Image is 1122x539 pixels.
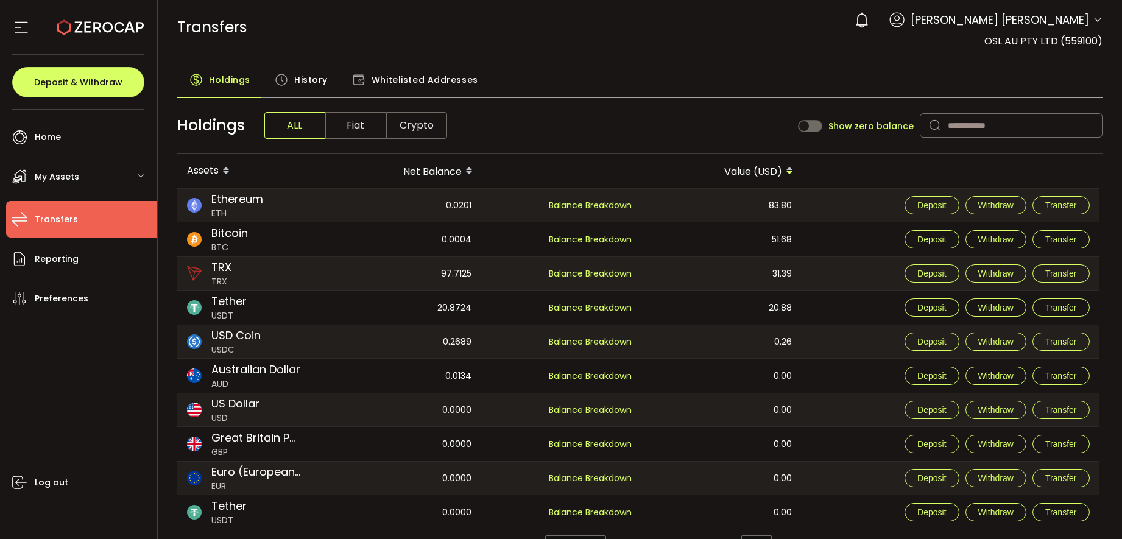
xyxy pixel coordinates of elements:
[322,222,481,256] div: 0.0004
[1032,230,1090,248] button: Transfer
[917,507,946,517] span: Deposit
[978,337,1014,347] span: Withdraw
[177,16,247,38] span: Transfers
[211,378,300,390] span: AUD
[917,371,946,381] span: Deposit
[1045,200,1077,210] span: Transfer
[187,403,202,417] img: usd_portfolio.svg
[187,232,202,247] img: btc_portfolio.svg
[187,198,202,213] img: eth_portfolio.svg
[643,359,802,393] div: 0.00
[322,427,481,461] div: 0.0000
[978,405,1014,415] span: Withdraw
[643,291,802,325] div: 20.88
[372,68,478,92] span: Whitelisted Addresses
[549,233,632,245] span: Balance Breakdown
[978,234,1014,244] span: Withdraw
[211,225,248,241] span: Bitcoin
[322,325,481,358] div: 0.2689
[211,293,247,309] span: Tether
[187,437,202,451] img: gbp_portfolio.svg
[549,199,632,211] span: Balance Breakdown
[322,257,481,290] div: 97.7125
[211,241,248,254] span: BTC
[917,473,946,483] span: Deposit
[187,334,202,349] img: usdc_portfolio.svg
[1032,333,1090,351] button: Transfer
[294,68,328,92] span: History
[965,333,1026,351] button: Withdraw
[905,196,959,214] button: Deposit
[917,303,946,312] span: Deposit
[211,446,302,459] span: GBP
[917,439,946,449] span: Deposit
[35,211,78,228] span: Transfers
[211,498,247,514] span: Tether
[643,462,802,495] div: 0.00
[187,266,202,281] img: trx_portfolio.png
[549,437,632,451] span: Balance Breakdown
[211,327,261,343] span: USD Coin
[977,407,1122,539] iframe: Chat Widget
[322,161,482,181] div: Net Balance
[965,230,1026,248] button: Withdraw
[965,264,1026,283] button: Withdraw
[187,505,202,520] img: usdt_portfolio.svg
[211,412,259,425] span: USD
[643,427,802,461] div: 0.00
[643,222,802,256] div: 51.68
[35,250,79,268] span: Reporting
[1032,367,1090,385] button: Transfer
[322,462,481,495] div: 0.0000
[905,401,959,419] button: Deposit
[643,495,802,529] div: 0.00
[322,359,481,393] div: 0.0134
[965,196,1026,214] button: Withdraw
[905,367,959,385] button: Deposit
[549,370,632,382] span: Balance Breakdown
[965,401,1026,419] button: Withdraw
[386,112,447,139] span: Crypto
[643,393,802,426] div: 0.00
[187,368,202,383] img: aud_portfolio.svg
[917,337,946,347] span: Deposit
[917,200,946,210] span: Deposit
[1045,234,1077,244] span: Transfer
[905,230,959,248] button: Deposit
[905,435,959,453] button: Deposit
[35,290,88,308] span: Preferences
[549,506,632,520] span: Balance Breakdown
[177,161,322,181] div: Assets
[35,168,79,186] span: My Assets
[965,469,1026,487] button: Withdraw
[211,514,247,527] span: USDT
[828,122,914,130] span: Show zero balance
[211,275,231,288] span: TRX
[322,291,481,325] div: 20.8724
[905,298,959,317] button: Deposit
[211,480,302,493] span: EUR
[211,395,259,412] span: US Dollar
[965,435,1026,453] button: Withdraw
[211,429,302,446] span: Great Britain Pound
[211,191,263,207] span: Ethereum
[209,68,250,92] span: Holdings
[905,503,959,521] button: Deposit
[325,112,386,139] span: Fiat
[549,403,632,417] span: Balance Breakdown
[917,405,946,415] span: Deposit
[211,309,247,322] span: USDT
[905,333,959,351] button: Deposit
[978,371,1014,381] span: Withdraw
[643,161,803,181] div: Value (USD)
[549,267,632,280] span: Balance Breakdown
[978,200,1014,210] span: Withdraw
[1045,371,1077,381] span: Transfer
[187,471,202,485] img: eur_portfolio.svg
[965,367,1026,385] button: Withdraw
[978,303,1014,312] span: Withdraw
[211,207,263,220] span: ETH
[1032,196,1090,214] button: Transfer
[177,114,245,137] span: Holdings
